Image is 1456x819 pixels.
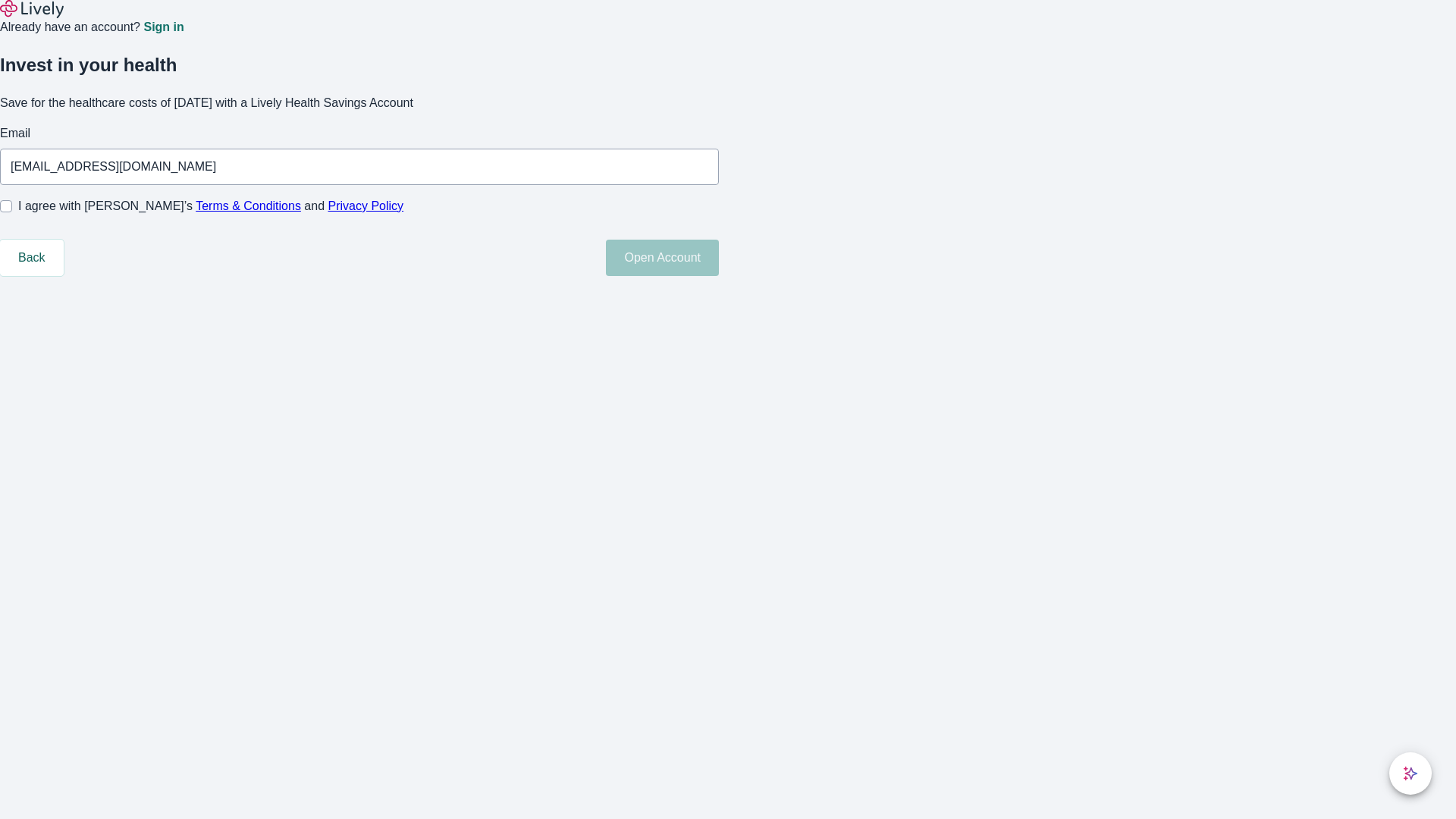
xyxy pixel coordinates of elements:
a: Sign in [143,21,184,33]
span: I agree with [PERSON_NAME]’s and [18,197,403,215]
a: Privacy Policy [328,199,404,212]
svg: Lively AI Assistant [1403,766,1418,781]
button: chat [1389,752,1432,795]
a: Terms & Conditions [196,199,301,212]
